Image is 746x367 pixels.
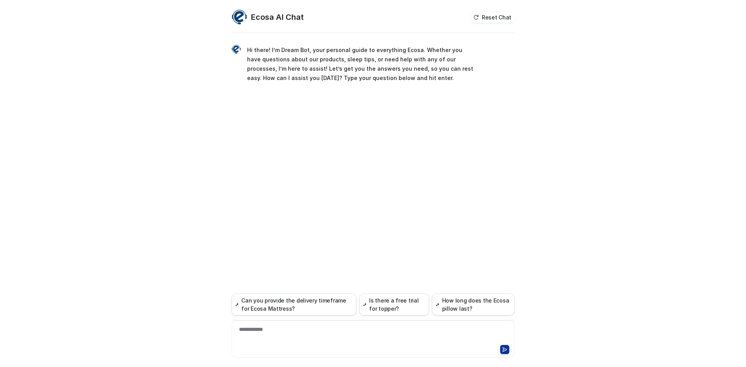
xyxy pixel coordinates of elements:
h2: Ecosa AI Chat [251,12,304,23]
button: Is there a free trial for topper? [359,294,429,315]
button: Reset Chat [471,12,514,23]
button: How long does the Ecosa pillow last? [432,294,514,315]
img: Widget [232,45,241,54]
img: Widget [232,9,247,25]
button: Can you provide the delivery timeframe for Ecosa Mattress? [232,294,356,315]
div: To enrich screen reader interactions, please activate Accessibility in Grammarly extension settings [234,325,512,343]
p: Hi there! I’m Dream Bot, your personal guide to everything Ecosa. Whether you have questions abou... [247,45,474,83]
